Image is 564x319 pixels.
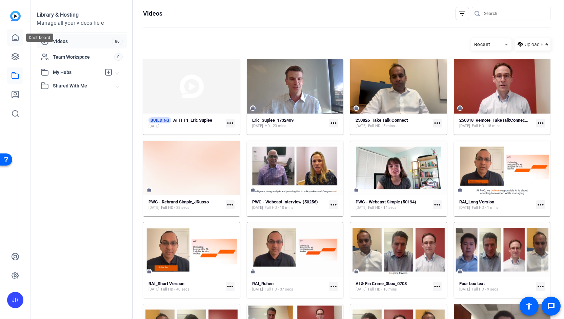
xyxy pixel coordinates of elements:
span: Full HD - 5 mins [368,123,395,129]
div: JR [7,292,23,308]
span: [DATE] [148,205,159,211]
span: Full HD - 18 mins [368,287,397,292]
a: PWC - Rebrand Simple_JRusso[DATE]Full HD - 38 secs [148,199,223,211]
div: Library & Hosting [37,11,127,19]
mat-icon: more_horiz [433,119,442,127]
mat-icon: message [547,302,555,310]
strong: Eric_Suplee_1732409 [252,118,294,123]
span: My Hubs [53,69,101,76]
span: BUILDING [148,117,171,123]
a: PWC - Webcast Interview (50256)[DATE]Full HD - 10 mins [252,199,327,211]
strong: 250826_Take Talk Connect [356,118,408,123]
mat-icon: more_horiz [329,119,338,127]
span: Full HD - 40 secs [161,287,189,292]
strong: PWC - Rebrand Simple_JRusso [148,199,209,204]
span: [DATE] [356,287,366,292]
mat-icon: more_horiz [433,200,442,209]
a: RAI_Long Version[DATE]Full HD - 1 mins [459,199,534,211]
span: Full HD - 9 secs [472,287,498,292]
strong: AI & Fin Crime_3box_0708 [356,281,407,286]
span: [DATE] [252,123,263,129]
span: Full HD - 37 secs [265,287,293,292]
mat-expansion-panel-header: Shared With Me [37,79,127,93]
strong: PWC - Webcast Interview (50256) [252,199,318,204]
span: Team Workspace [53,54,114,60]
strong: AFIT F1_Eric Suplee [173,118,212,123]
span: 0 [114,53,123,61]
span: [DATE] [459,123,470,129]
span: [DATE] [148,124,159,129]
a: 250826_Take Talk Connect[DATE]Full HD - 5 mins [356,118,430,129]
span: [DATE] [252,205,263,211]
span: [DATE] [148,287,159,292]
span: Full HD - 18 mins [472,123,501,129]
mat-icon: more_horiz [536,119,545,127]
strong: RAI_Short Version [148,281,184,286]
a: Eric_Suplee_1732409[DATE]HD - 23 mins [252,118,327,129]
strong: RAI_Long Version [459,199,494,204]
span: [DATE] [356,205,366,211]
span: Recent [474,42,490,47]
div: Dashboard [26,34,53,42]
strong: Four box text [459,281,485,286]
span: Shared With Me [53,82,116,89]
span: [DATE] [459,205,470,211]
span: 86 [112,38,123,45]
a: AI & Fin Crime_3box_0708[DATE]Full HD - 18 mins [356,281,430,292]
span: [DATE] [252,287,263,292]
mat-icon: more_horiz [433,282,442,291]
strong: RAI_Rohen [252,281,274,286]
img: blue-gradient.svg [10,11,21,21]
div: Manage all your videos here [37,19,127,27]
mat-icon: more_horiz [329,200,338,209]
mat-icon: more_horiz [536,282,545,291]
a: PWC - Webcast Simple (50194)[DATE]Full HD - 14 secs [356,199,430,211]
strong: PWC - Webcast Simple (50194) [356,199,416,204]
span: Full HD - 1 mins [472,205,499,211]
a: 250818_Remote_TakeTalkConnect_FinancialCrimes&AI_v2[DATE]Full HD - 18 mins [459,118,534,129]
span: Full HD - 10 mins [265,205,294,211]
mat-expansion-panel-header: My Hubs [37,65,127,79]
span: Full HD - 14 secs [368,205,397,211]
mat-icon: filter_list [458,9,466,18]
a: RAI_Rohen[DATE]Full HD - 37 secs [252,281,327,292]
button: Upload File [515,38,550,51]
mat-icon: more_horiz [536,200,545,209]
a: Four box text[DATE]Full HD - 9 secs [459,281,534,292]
mat-icon: more_horiz [226,200,235,209]
h1: Videos [143,9,162,18]
mat-icon: accessibility [525,302,533,310]
span: Full HD - 38 secs [161,205,189,211]
span: Upload File [525,41,548,48]
span: [DATE] [459,287,470,292]
span: HD - 23 mins [265,123,286,129]
span: [DATE] [356,123,366,129]
span: Videos [53,38,112,45]
mat-icon: more_horiz [226,119,235,127]
a: BUILDINGAFIT F1_Eric Suplee[DATE] [148,117,223,129]
a: RAI_Short Version[DATE]Full HD - 40 secs [148,281,223,292]
mat-icon: more_horiz [329,282,338,291]
mat-icon: more_horiz [226,282,235,291]
input: Search [484,9,545,18]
